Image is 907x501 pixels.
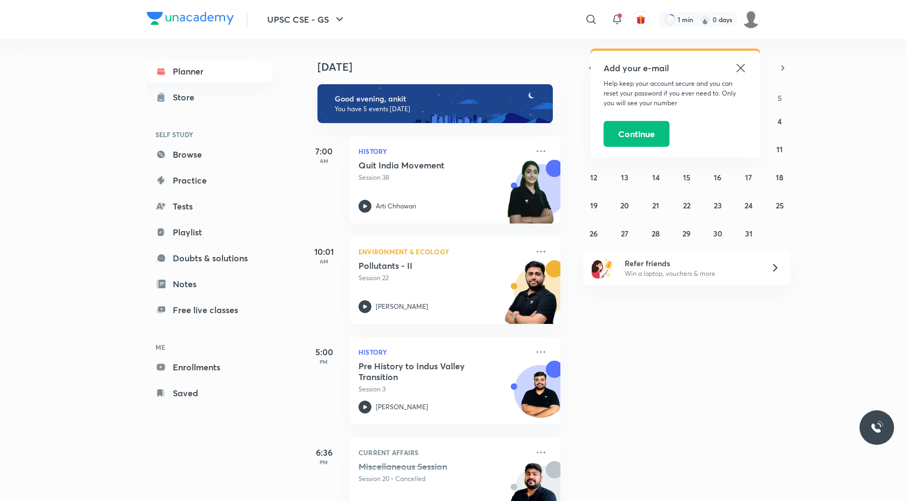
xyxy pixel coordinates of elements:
[147,86,272,108] a: Store
[740,197,757,214] button: October 24, 2025
[621,172,628,182] abbr: October 13, 2025
[585,197,603,214] button: October 19, 2025
[604,62,747,75] h5: Add your e-mail
[376,201,416,211] p: Arti Chhawari
[771,168,788,186] button: October 18, 2025
[147,170,272,191] a: Practice
[302,446,346,459] h5: 6:36
[501,260,560,335] img: unacademy
[620,200,629,211] abbr: October 20, 2025
[604,121,669,147] button: Continue
[585,140,603,158] button: October 5, 2025
[358,474,528,484] p: Session 20 • Cancelled
[652,172,660,182] abbr: October 14, 2025
[647,197,665,214] button: October 21, 2025
[745,228,753,239] abbr: October 31, 2025
[632,11,649,28] button: avatar
[678,197,695,214] button: October 22, 2025
[771,140,788,158] button: October 11, 2025
[771,197,788,214] button: October 25, 2025
[147,356,272,378] a: Enrollments
[590,172,597,182] abbr: October 12, 2025
[376,402,428,412] p: [PERSON_NAME]
[501,160,560,234] img: unacademy
[621,228,628,239] abbr: October 27, 2025
[147,125,272,144] h6: SELF STUDY
[147,144,272,165] a: Browse
[714,200,722,211] abbr: October 23, 2025
[585,225,603,242] button: October 26, 2025
[147,60,272,82] a: Planner
[147,247,272,269] a: Doubts & solutions
[590,200,598,211] abbr: October 19, 2025
[742,10,760,29] img: ankit
[709,197,726,214] button: October 23, 2025
[647,168,665,186] button: October 14, 2025
[302,459,346,465] p: PM
[302,158,346,164] p: AM
[147,338,272,356] h6: ME
[683,200,691,211] abbr: October 22, 2025
[604,79,747,108] p: Help keep your account secure and you can reset your password if you ever need to. Only you will ...
[625,269,757,279] p: Win a laptop, vouchers & more
[590,228,598,239] abbr: October 26, 2025
[302,145,346,158] h5: 7:00
[335,94,543,104] h6: Good evening, ankit
[317,60,571,73] h4: [DATE]
[777,93,782,103] abbr: Saturday
[740,225,757,242] button: October 31, 2025
[616,197,633,214] button: October 20, 2025
[709,168,726,186] button: October 16, 2025
[777,116,782,126] abbr: October 4, 2025
[515,371,566,423] img: Avatar
[147,273,272,295] a: Notes
[744,200,753,211] abbr: October 24, 2025
[771,112,788,130] button: October 4, 2025
[740,168,757,186] button: October 17, 2025
[147,195,272,217] a: Tests
[358,173,528,182] p: Session 38
[776,200,784,211] abbr: October 25, 2025
[317,84,553,123] img: evening
[700,14,710,25] img: streak
[358,160,493,171] h5: Quit India Movement
[147,382,272,404] a: Saved
[302,346,346,358] h5: 5:00
[678,225,695,242] button: October 29, 2025
[358,245,528,258] p: Environment & Ecology
[358,361,493,382] h5: Pre History to Indus Valley Transition
[592,257,613,279] img: referral
[745,172,752,182] abbr: October 17, 2025
[713,228,722,239] abbr: October 30, 2025
[173,91,201,104] div: Store
[647,225,665,242] button: October 28, 2025
[616,225,633,242] button: October 27, 2025
[376,302,428,312] p: [PERSON_NAME]
[147,221,272,243] a: Playlist
[776,172,783,182] abbr: October 18, 2025
[147,12,234,25] img: Company Logo
[358,446,528,459] p: Current Affairs
[358,384,528,394] p: Session 3
[302,245,346,258] h5: 10:01
[709,225,726,242] button: October 30, 2025
[358,346,528,358] p: History
[358,260,493,271] h5: Pollutants - II
[776,144,783,154] abbr: October 11, 2025
[625,258,757,269] h6: Refer friends
[714,172,721,182] abbr: October 16, 2025
[147,299,272,321] a: Free live classes
[302,258,346,265] p: AM
[302,358,346,365] p: PM
[616,168,633,186] button: October 13, 2025
[335,105,543,113] p: You have 5 events [DATE]
[585,168,603,186] button: October 12, 2025
[652,200,659,211] abbr: October 21, 2025
[636,15,646,24] img: avatar
[147,12,234,28] a: Company Logo
[358,273,528,283] p: Session 22
[683,172,691,182] abbr: October 15, 2025
[261,9,353,30] button: UPSC CSE - GS
[678,168,695,186] button: October 15, 2025
[870,421,883,434] img: ttu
